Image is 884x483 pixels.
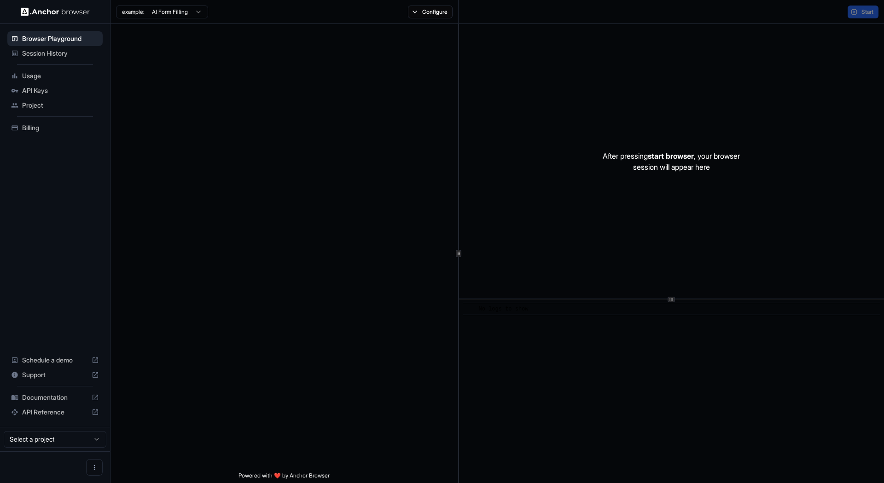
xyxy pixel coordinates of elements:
[7,83,103,98] div: API Keys
[122,8,145,16] span: example:
[22,86,99,95] span: API Keys
[7,121,103,135] div: Billing
[7,405,103,420] div: API Reference
[603,150,740,172] p: After pressing , your browser session will appear here
[7,69,103,83] div: Usage
[22,49,99,58] span: Session History
[86,459,103,476] button: Open menu
[467,305,472,314] span: ​
[7,46,103,61] div: Session History
[7,31,103,46] div: Browser Playground
[22,71,99,80] span: Usage
[7,98,103,113] div: Project
[22,34,99,43] span: Browser Playground
[7,390,103,405] div: Documentation
[22,123,99,132] span: Billing
[479,306,529,312] span: No logs to show
[21,7,90,16] img: Anchor Logo
[22,101,99,110] span: Project
[22,356,88,365] span: Schedule a demo
[7,368,103,382] div: Support
[22,408,88,417] span: API Reference
[408,6,453,18] button: Configure
[238,472,330,483] span: Powered with ❤️ by Anchor Browser
[22,370,88,379] span: Support
[648,151,694,161] span: start browser
[22,393,88,402] span: Documentation
[7,353,103,368] div: Schedule a demo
